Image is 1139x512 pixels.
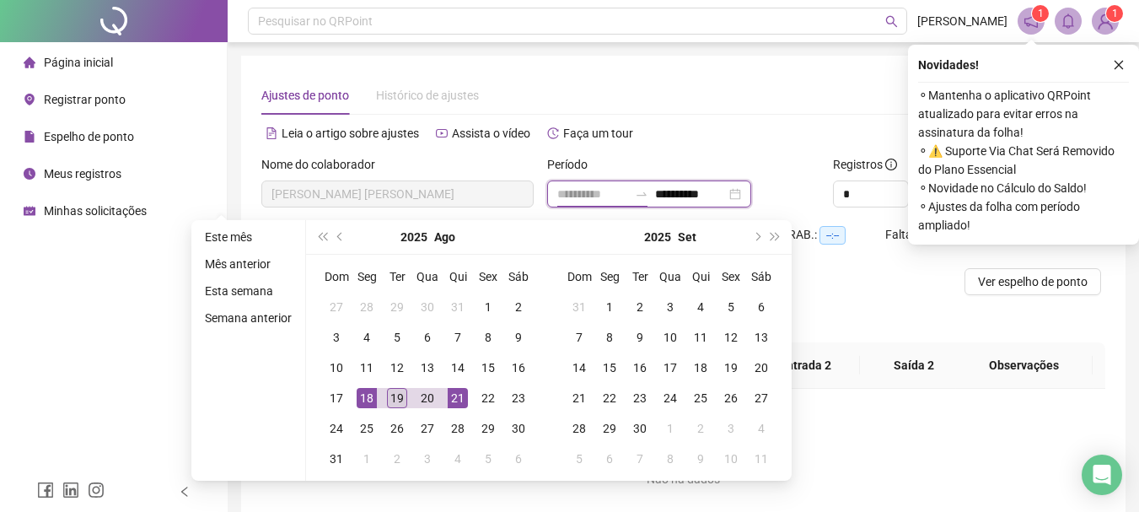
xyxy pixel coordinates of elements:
td: 2025-08-07 [443,322,473,353]
td: 2025-10-11 [746,444,776,474]
td: 2025-08-02 [503,292,534,322]
td: 2025-09-20 [746,353,776,383]
td: 2025-09-29 [594,413,625,444]
td: 2025-10-05 [564,444,594,474]
span: notification [1023,13,1039,29]
td: 2025-09-25 [685,383,716,413]
td: 2025-09-17 [655,353,685,383]
td: 2025-08-22 [473,383,503,413]
div: 4 [448,449,468,469]
div: 12 [387,358,407,378]
span: youtube [436,127,448,139]
button: month panel [678,220,696,254]
th: Dom [321,261,352,292]
td: 2025-07-29 [382,292,412,322]
td: 2025-09-19 [716,353,746,383]
td: 2025-09-26 [716,383,746,413]
td: 2025-08-10 [321,353,352,383]
td: 2025-09-07 [564,322,594,353]
td: 2025-08-05 [382,322,412,353]
th: Qui [443,261,473,292]
td: 2025-09-06 [746,292,776,322]
td: 2025-09-10 [655,322,685,353]
div: 31 [326,449,347,469]
td: 2025-09-04 [443,444,473,474]
td: 2025-09-05 [716,292,746,322]
div: 25 [357,418,377,439]
div: 5 [387,327,407,348]
span: bell [1061,13,1076,29]
span: file-text [266,127,277,139]
div: 13 [751,327,771,348]
div: 1 [357,449,377,469]
td: 2025-08-04 [352,322,382,353]
li: Este mês [198,227,298,247]
div: 7 [448,327,468,348]
button: next-year [747,220,766,254]
span: ⚬ Ajustes da folha com período ampliado! [918,197,1129,234]
th: Observações [955,342,1093,389]
label: Período [547,155,599,174]
div: 30 [417,297,438,317]
div: 8 [660,449,680,469]
td: 2025-07-27 [321,292,352,322]
td: 2025-09-09 [625,322,655,353]
li: Esta semana [198,281,298,301]
td: 2025-08-28 [443,413,473,444]
td: 2025-10-10 [716,444,746,474]
div: 6 [417,327,438,348]
div: 22 [478,388,498,408]
sup: Atualize o seu contato no menu Meus Dados [1106,5,1123,22]
button: year panel [644,220,671,254]
span: CARLA MARIA SOUZA LEAL [271,181,524,207]
div: 4 [690,297,711,317]
div: 10 [660,327,680,348]
span: Observações [969,356,1079,375]
div: 6 [508,449,529,469]
td: 2025-07-28 [352,292,382,322]
div: 13 [417,358,438,378]
td: 2025-09-08 [594,322,625,353]
td: 2025-08-09 [503,322,534,353]
div: 14 [448,358,468,378]
div: 28 [448,418,468,439]
td: 2025-09-03 [655,292,685,322]
div: 24 [660,388,680,408]
div: 3 [326,327,347,348]
th: Qua [655,261,685,292]
th: Qui [685,261,716,292]
td: 2025-08-20 [412,383,443,413]
span: Novidades ! [918,56,979,74]
td: 2025-08-11 [352,353,382,383]
div: 11 [690,327,711,348]
div: 19 [721,358,741,378]
td: 2025-08-19 [382,383,412,413]
td: 2025-09-12 [716,322,746,353]
td: 2025-10-04 [746,413,776,444]
td: 2025-08-14 [443,353,473,383]
td: 2025-08-23 [503,383,534,413]
td: 2025-08-31 [321,444,352,474]
sup: 1 [1032,5,1049,22]
div: 21 [569,388,589,408]
td: 2025-09-16 [625,353,655,383]
span: Ver espelho de ponto [978,272,1088,291]
td: 2025-08-26 [382,413,412,444]
div: 8 [478,327,498,348]
td: 2025-10-01 [655,413,685,444]
span: ⚬ Mantenha o aplicativo QRPoint atualizado para evitar erros na assinatura da folha! [918,86,1129,142]
th: Sex [716,261,746,292]
span: 1 [1112,8,1118,19]
div: 17 [660,358,680,378]
div: 30 [630,418,650,439]
th: Dom [564,261,594,292]
div: 25 [690,388,711,408]
td: 2025-09-05 [473,444,503,474]
div: 10 [721,449,741,469]
td: 2025-10-07 [625,444,655,474]
div: 3 [660,297,680,317]
td: 2025-09-14 [564,353,594,383]
span: close [1113,59,1125,71]
div: 4 [751,418,771,439]
td: 2025-08-21 [443,383,473,413]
